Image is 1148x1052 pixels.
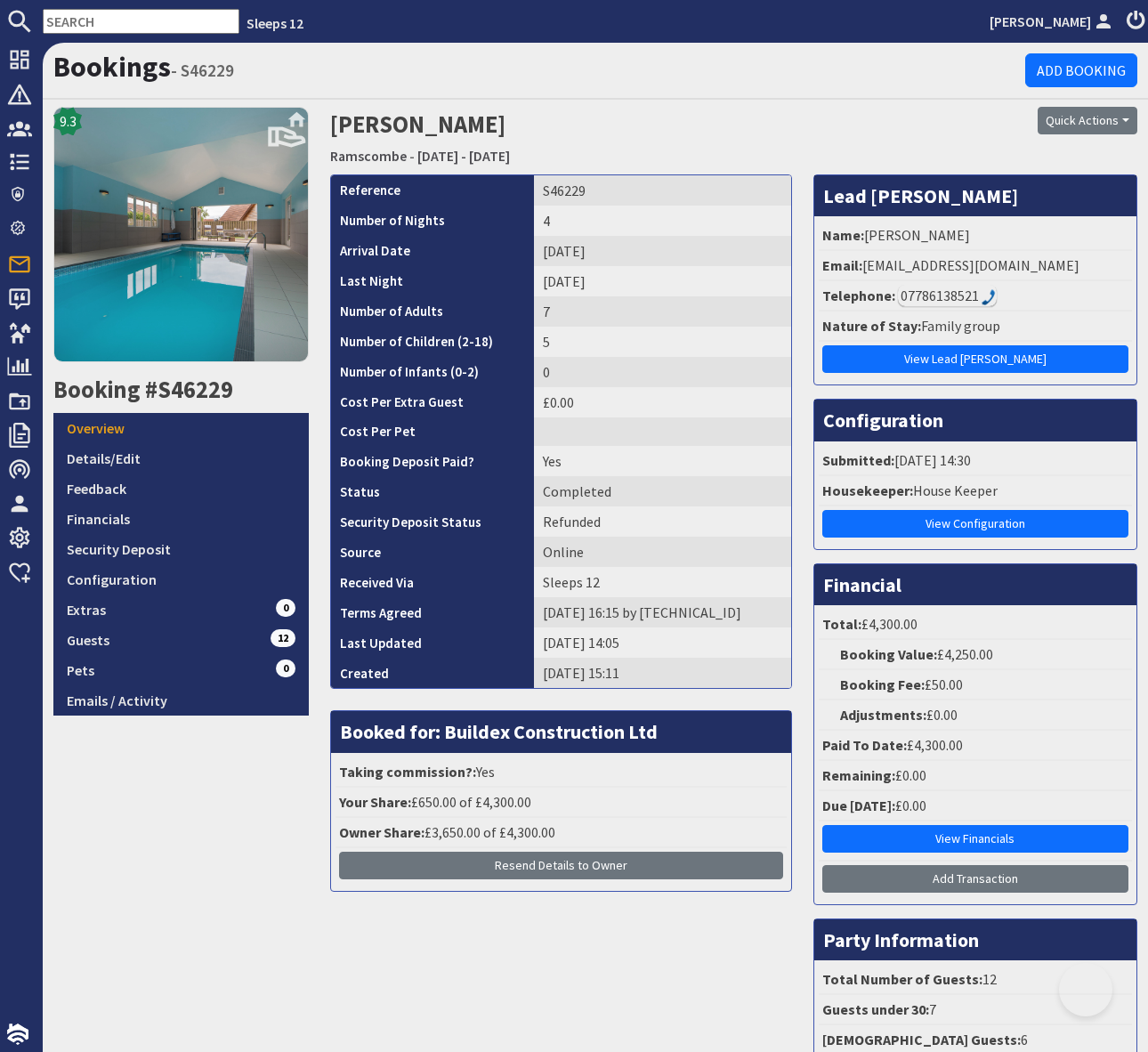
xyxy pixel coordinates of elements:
th: Source [331,537,534,567]
li: £0.00 [819,761,1132,791]
a: Emails / Activity [53,685,309,716]
td: 7 [534,296,791,327]
button: Quick Actions [1038,107,1137,134]
strong: Owner Share: [339,823,424,841]
td: 5 [534,327,791,357]
th: Reference [331,175,534,206]
strong: Adjustments: [840,706,926,724]
th: Status [331,476,534,506]
a: Guests12 [53,625,309,655]
th: Created [331,658,534,688]
li: [PERSON_NAME] [819,221,1132,251]
strong: Remaining: [822,766,895,784]
td: Sleeps 12 [534,567,791,597]
a: Add Booking [1025,53,1137,87]
li: 12 [819,965,1132,995]
a: Extras0 [53,595,309,625]
th: Number of Children (2-18) [331,327,534,357]
img: Ramscombe's icon [53,107,309,362]
a: Overview [53,413,309,443]
span: 0 [276,660,295,677]
small: - S46229 [171,60,234,81]
td: Refunded [534,506,791,537]
button: Resend Details to Owner [339,852,783,879]
th: Arrival Date [331,236,534,266]
span: 0 [276,599,295,617]
h3: Lead [PERSON_NAME] [814,175,1136,216]
li: [DATE] 14:30 [819,446,1132,476]
a: Configuration [53,564,309,595]
td: Online [534,537,791,567]
th: Number of Nights [331,206,534,236]
td: [DATE] [534,236,791,266]
strong: Total Number of Guests: [822,970,982,988]
td: [DATE] 14:05 [534,627,791,658]
strong: Taking commission?: [339,763,476,781]
a: [PERSON_NAME] [990,11,1116,32]
strong: Name: [822,226,864,244]
li: Yes [336,757,787,788]
li: £3,650.00 of £4,300.00 [336,818,787,848]
td: [DATE] 16:15 by [TECHNICAL_ID] [534,597,791,627]
strong: Total: [822,615,861,633]
div: Call: 07786138521 [898,285,997,306]
th: Number of Adults [331,296,534,327]
a: View Financials [822,825,1128,853]
span: 12 [271,629,295,647]
th: Number of Infants (0-2) [331,357,534,387]
li: 7 [819,995,1132,1025]
iframe: Toggle Customer Support [1059,963,1112,1016]
i: Agreements were checked at the time of signing booking terms:<br>- I AGREE to take out appropriat... [422,607,436,621]
li: £4,300.00 [819,610,1132,640]
th: Received Via [331,567,534,597]
td: Yes [534,446,791,476]
li: £0.00 [819,700,1132,731]
h3: Booked for: Buildex Construction Ltd [331,711,791,752]
li: £650.00 of £4,300.00 [336,788,787,818]
th: Terms Agreed [331,597,534,627]
td: [DATE] 15:11 [534,658,791,688]
a: Add Transaction [822,865,1128,893]
li: £4,300.00 [819,731,1132,761]
th: Booking Deposit Paid? [331,446,534,476]
a: View Lead [PERSON_NAME] [822,345,1128,373]
span: Resend Details to Owner [495,857,627,873]
strong: Guests under 30: [822,1000,929,1018]
a: 9.3 [53,107,309,376]
span: 9.3 [60,110,77,132]
strong: Nature of Stay: [822,317,921,335]
td: 4 [534,206,791,236]
td: £0.00 [534,387,791,417]
h3: Configuration [814,400,1136,441]
img: staytech_i_w-64f4e8e9ee0a9c174fd5317b4b171b261742d2d393467e5bdba4413f4f884c10.svg [7,1024,28,1045]
strong: Booking Fee: [840,676,925,693]
li: Family group [819,312,1132,342]
strong: Telephone: [822,287,895,304]
a: Financials [53,504,309,534]
a: Feedback [53,473,309,504]
li: £4,250.00 [819,640,1132,670]
strong: Paid To Date: [822,736,907,754]
input: SEARCH [43,9,239,34]
a: View Configuration [822,510,1128,538]
a: [DATE] - [DATE] [417,147,510,165]
a: Security Deposit [53,534,309,564]
h3: Party Information [814,919,1136,960]
a: Details/Edit [53,443,309,473]
strong: Housekeeper: [822,481,913,499]
a: Sleeps 12 [247,14,303,32]
img: hfpfyWBK5wQHBAGPgDf9c6qAYOxxMAAAAASUVORK5CYII= [982,289,996,305]
h2: Booking #S46229 [53,376,309,404]
th: Cost Per Pet [331,417,534,447]
th: Security Deposit Status [331,506,534,537]
span: - [409,147,415,165]
h3: Financial [814,564,1136,605]
strong: Booking Value: [840,645,937,663]
strong: Submitted: [822,451,894,469]
strong: Your Share: [339,793,411,811]
a: Ramscombe [330,147,407,165]
li: House Keeper [819,476,1132,506]
strong: Email: [822,256,862,274]
a: Bookings [53,49,171,85]
li: £50.00 [819,670,1132,700]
